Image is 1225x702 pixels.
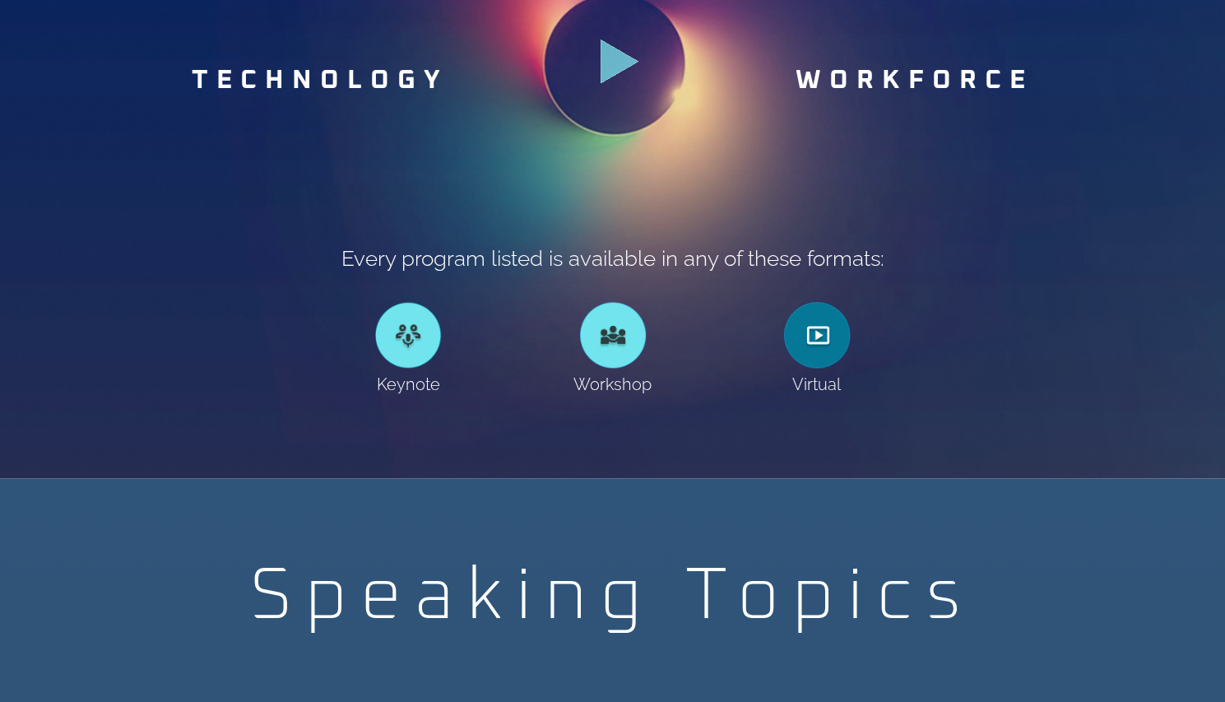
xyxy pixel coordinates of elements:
[796,67,1033,94] a: WORKFORCE
[8,248,1217,269] h2: Every program listed is available in any of these formats:
[322,376,494,393] h2: Keynote
[192,67,448,94] a: TECHNOLOGY
[527,376,698,393] h2: Workshop
[731,376,903,393] h2: Virtual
